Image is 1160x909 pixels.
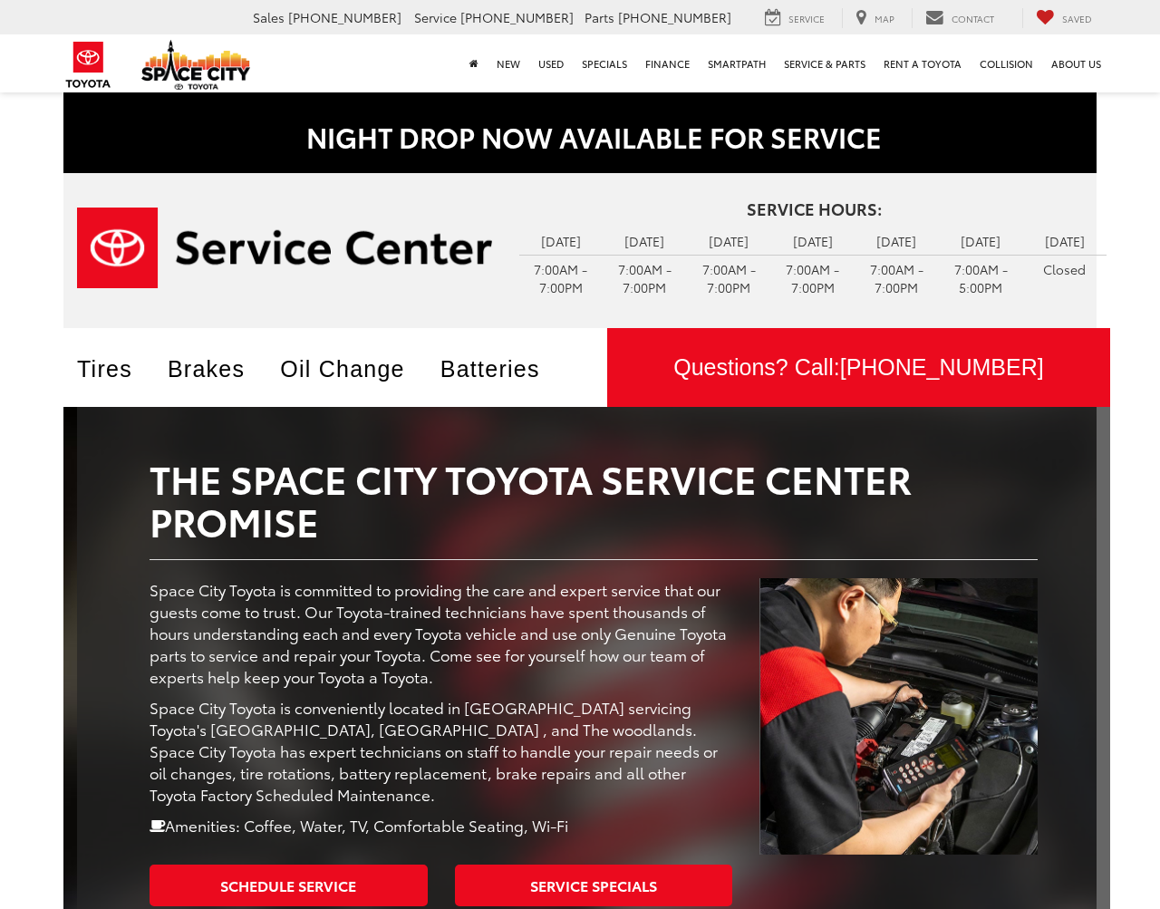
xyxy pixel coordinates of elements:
[855,255,939,301] td: 7:00AM - 7:00PM
[150,814,732,836] p: Amenities: Coffee, Water, TV, Comfortable Seating, Wi-Fi
[687,255,771,301] td: 7:00AM - 7:00PM
[280,356,428,382] a: Oil Change
[971,34,1042,92] a: Collision
[488,34,529,92] a: New
[150,696,732,805] p: Space City Toyota is conveniently located in [GEOGRAPHIC_DATA] servicing Toyota's [GEOGRAPHIC_DAT...
[414,8,457,26] span: Service
[150,457,1038,540] h2: The Space City Toyota Service Center Promise
[519,200,1111,218] h4: Service Hours:
[603,255,687,301] td: 7:00AM - 7:00PM
[168,356,267,382] a: Brakes
[939,227,1023,255] td: [DATE]
[77,208,492,288] img: Service Center | Space City Toyota in Humble TX
[77,356,155,382] a: Tires
[875,34,971,92] a: Rent a Toyota
[699,34,775,92] a: SmartPath
[751,8,838,28] a: Service
[460,8,574,26] span: [PHONE_NUMBER]
[573,34,636,92] a: Specials
[77,121,1110,151] h2: NIGHT DROP NOW AVAILABLE FOR SERVICE
[759,578,1038,855] img: Service Center | Space City Toyota in Humble TX
[636,34,699,92] a: Finance
[952,12,994,25] span: Contact
[840,354,1044,380] span: [PHONE_NUMBER]
[607,328,1110,408] div: Questions? Call:
[775,34,875,92] a: Service & Parts
[1022,255,1107,283] td: Closed
[842,8,908,28] a: Map
[150,865,428,905] a: Schedule Service
[253,8,285,26] span: Sales
[788,12,825,25] span: Service
[519,255,604,301] td: 7:00AM - 7:00PM
[1022,227,1107,255] td: [DATE]
[54,35,122,94] img: Toyota
[1022,8,1106,28] a: My Saved Vehicles
[770,255,855,301] td: 7:00AM - 7:00PM
[288,8,401,26] span: [PHONE_NUMBER]
[607,328,1110,408] a: Questions? Call:[PHONE_NUMBER]
[519,227,604,255] td: [DATE]
[460,34,488,92] a: Home
[912,8,1008,28] a: Contact
[440,356,563,382] a: Batteries
[855,227,939,255] td: [DATE]
[875,12,894,25] span: Map
[141,40,250,90] img: Space City Toyota
[585,8,614,26] span: Parts
[150,578,732,687] p: Space City Toyota is committed to providing the care and expert service that our guests come to t...
[770,227,855,255] td: [DATE]
[618,8,731,26] span: [PHONE_NUMBER]
[1042,34,1110,92] a: About Us
[687,227,771,255] td: [DATE]
[603,227,687,255] td: [DATE]
[1062,12,1092,25] span: Saved
[939,255,1023,301] td: 7:00AM - 5:00PM
[455,865,733,905] a: Service Specials
[529,34,573,92] a: Used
